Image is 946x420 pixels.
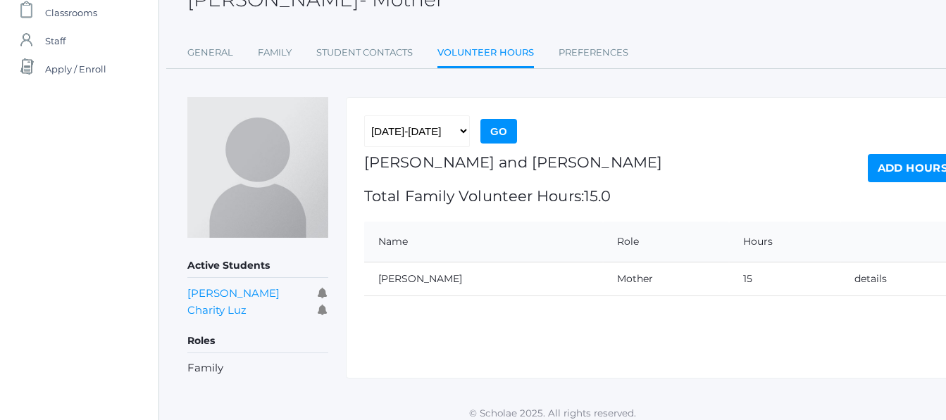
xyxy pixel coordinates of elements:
[187,303,247,317] a: Charity Luz
[437,39,534,69] a: Volunteer Hours
[318,288,328,298] i: Receives communications for this student
[559,39,628,67] a: Preferences
[729,262,840,296] td: 15
[316,39,413,67] a: Student Contacts
[603,222,729,262] th: Role
[187,254,328,278] h5: Active Students
[603,262,729,296] td: Mother
[729,222,840,262] th: Hours
[480,119,517,144] input: Go
[364,262,603,296] td: [PERSON_NAME]
[187,360,328,376] li: Family
[187,97,328,238] img: Angella Luz
[45,27,66,55] span: Staff
[854,272,887,285] a: details
[318,305,328,315] i: Receives communications for this student
[364,222,603,262] th: Name
[159,406,946,420] p: © Scholae 2025. All rights reserved.
[258,39,292,67] a: Family
[187,286,280,300] a: [PERSON_NAME]
[187,39,233,67] a: General
[187,329,328,353] h5: Roles
[584,187,611,205] span: 15.0
[364,188,662,204] h1: Total Family Volunteer Hours:
[45,55,106,83] span: Apply / Enroll
[364,154,662,170] h1: [PERSON_NAME] and [PERSON_NAME]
